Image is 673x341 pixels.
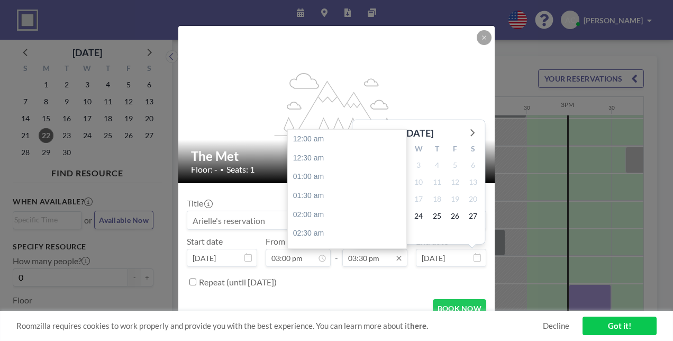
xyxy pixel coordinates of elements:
label: Repeat (until [DATE]) [199,277,277,288]
span: Floor: - [191,164,217,175]
span: Wednesday, September 24, 2025 [411,208,426,223]
span: Wednesday, September 10, 2025 [411,174,426,189]
span: Thursday, September 25, 2025 [430,208,444,223]
h2: The Met [191,148,483,164]
div: 02:00 am [288,205,412,225]
button: BOOK NOW [433,299,486,318]
div: T [428,142,445,156]
span: Wednesday, September 3, 2025 [411,157,426,172]
span: Tuesday, September 2, 2025 [393,157,408,172]
input: Arielle's reservation [187,211,486,229]
span: • [220,166,224,174]
span: Friday, September 5, 2025 [448,157,462,172]
span: Tuesday, September 30, 2025 [393,225,408,240]
span: Wednesday, September 17, 2025 [411,191,426,206]
label: Title [187,198,212,209]
span: Tuesday, September 16, 2025 [393,191,408,206]
span: Seats: 1 [226,164,254,175]
span: Roomzilla requires cookies to work properly and provide you with the best experience. You can lea... [16,321,543,331]
span: Saturday, September 27, 2025 [466,208,480,223]
span: Saturday, September 20, 2025 [466,191,480,206]
span: Thursday, September 4, 2025 [430,157,444,172]
div: 03:00 am [288,243,412,262]
div: W [410,142,428,156]
div: 01:00 am [288,167,412,186]
div: 12:00 am [288,130,412,149]
div: S [464,142,482,156]
a: here. [410,321,428,330]
label: From [266,236,285,247]
label: Start date [187,236,223,247]
span: Saturday, September 6, 2025 [466,157,480,172]
div: F [446,142,464,156]
span: Saturday, September 13, 2025 [466,174,480,189]
span: Friday, September 19, 2025 [448,191,462,206]
span: Thursday, September 18, 2025 [430,191,444,206]
span: - [335,240,338,263]
span: Tuesday, September 23, 2025 [393,208,408,223]
span: Tuesday, September 9, 2025 [393,174,408,189]
a: Decline [543,321,569,331]
div: 02:30 am [288,224,412,243]
div: [DATE] [404,125,433,140]
span: Thursday, September 11, 2025 [430,174,444,189]
div: 12:30 am [288,149,412,168]
span: Friday, September 12, 2025 [448,174,462,189]
a: Got it! [583,317,657,335]
span: Friday, September 26, 2025 [448,208,462,223]
div: 01:30 am [288,186,412,205]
